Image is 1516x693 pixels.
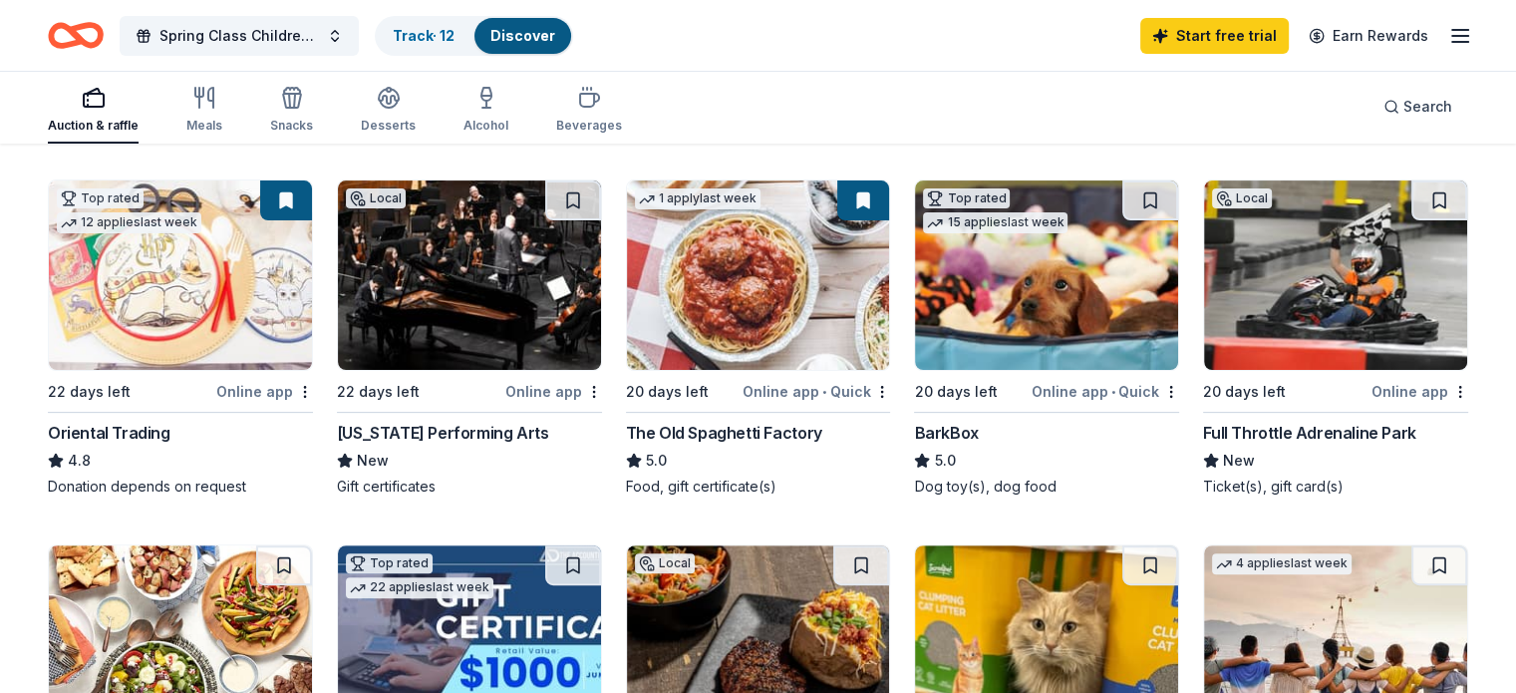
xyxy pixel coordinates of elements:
a: Image for Full Throttle Adrenaline ParkLocal20 days leftOnline appFull Throttle Adrenaline ParkNe... [1203,179,1468,497]
div: Online app Quick [1032,379,1179,404]
img: Image for Full Throttle Adrenaline Park [1204,180,1467,370]
span: • [1111,384,1115,400]
div: Beverages [556,118,622,134]
div: Top rated [923,188,1010,208]
button: Track· 12Discover [375,16,573,56]
img: Image for The Old Spaghetti Factory [627,180,890,370]
div: 20 days left [626,380,709,404]
div: Donation depends on request [48,477,313,497]
button: Meals [186,78,222,144]
button: Desserts [361,78,416,144]
div: Oriental Trading [48,421,170,445]
div: Alcohol [463,118,508,134]
span: Search [1403,95,1452,119]
div: Top rated [57,188,144,208]
div: Ticket(s), gift card(s) [1203,477,1468,497]
div: Local [635,553,695,573]
a: Image for Kentucky Performing ArtsLocal22 days leftOnline app[US_STATE] Performing ArtsNewGift ce... [337,179,602,497]
div: 20 days left [1203,380,1286,404]
div: Snacks [270,118,313,134]
a: Track· 12 [393,27,455,44]
a: Home [48,12,104,59]
div: Desserts [361,118,416,134]
img: Image for Kentucky Performing Arts [338,180,601,370]
span: New [1223,449,1255,473]
img: Image for BarkBox [915,180,1178,370]
div: 12 applies last week [57,212,201,233]
a: Discover [490,27,555,44]
a: Earn Rewards [1297,18,1440,54]
img: Image for Oriental Trading [49,180,312,370]
div: BarkBox [914,421,978,445]
a: Image for BarkBoxTop rated15 applieslast week20 days leftOnline app•QuickBarkBox5.0Dog toy(s), do... [914,179,1179,497]
div: Meals [186,118,222,134]
div: Full Throttle Adrenaline Park [1203,421,1415,445]
div: 22 days left [337,380,420,404]
div: Top rated [346,553,433,573]
div: Online app [1371,379,1468,404]
div: 22 applies last week [346,577,493,598]
div: Dog toy(s), dog food [914,477,1179,497]
span: New [357,449,389,473]
a: Image for The Old Spaghetti Factory1 applylast week20 days leftOnline app•QuickThe Old Spaghetti ... [626,179,891,497]
div: 4 applies last week [1212,553,1352,574]
span: • [822,384,826,400]
button: Beverages [556,78,622,144]
button: Alcohol [463,78,508,144]
a: Image for Oriental TradingTop rated12 applieslast week22 days leftOnline appOriental Trading4.8Do... [48,179,313,497]
span: 4.8 [68,449,91,473]
span: Spring Class Children of Prisoner's Mentoring Program [159,24,319,48]
div: Online app Quick [743,379,890,404]
div: The Old Spaghetti Factory [626,421,822,445]
div: 22 days left [48,380,131,404]
div: [US_STATE] Performing Arts [337,421,549,445]
a: Start free trial [1140,18,1289,54]
div: Gift certificates [337,477,602,497]
span: 5.0 [934,449,955,473]
div: 20 days left [914,380,997,404]
div: Local [346,188,406,208]
div: Food, gift certificate(s) [626,477,891,497]
div: Online app [505,379,602,404]
div: Local [1212,188,1272,208]
div: 15 applies last week [923,212,1067,233]
div: 1 apply last week [635,188,760,209]
span: 5.0 [646,449,667,473]
div: Auction & raffle [48,118,139,134]
button: Snacks [270,78,313,144]
button: Auction & raffle [48,78,139,144]
div: Online app [216,379,313,404]
button: Search [1367,87,1468,127]
button: Spring Class Children of Prisoner's Mentoring Program [120,16,359,56]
